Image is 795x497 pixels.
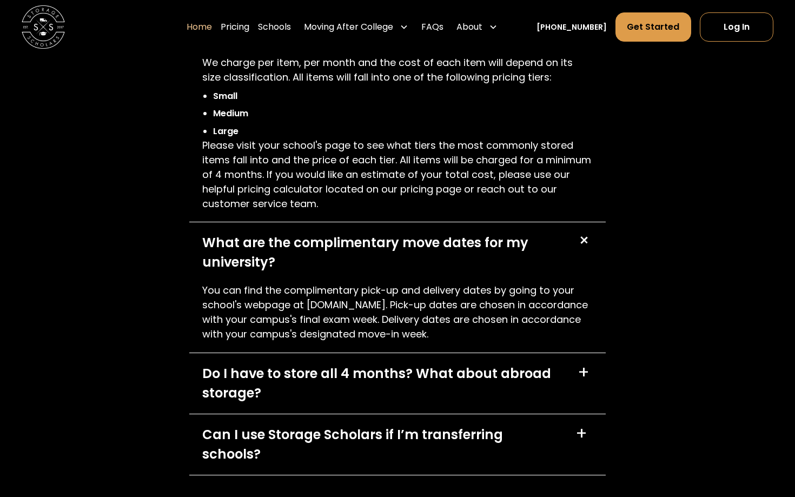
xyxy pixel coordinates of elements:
div: About [452,12,502,42]
div: Moving After College [304,21,393,34]
a: home [22,5,65,49]
p: You can find the complimentary pick-up and delivery dates by going to your school's webpage at [D... [202,283,593,341]
p: We charge per item, per month and the cost of each item will depend on its size classification. A... [202,55,593,84]
a: FAQs [421,12,443,42]
a: Pricing [221,12,249,42]
img: Storage Scholars main logo [22,5,65,49]
div: Moving After College [300,12,413,42]
div: + [578,364,589,381]
div: About [456,21,482,34]
li: Medium [213,107,593,120]
p: Please visit your school's page to see what tiers the most commonly stored items fall into and th... [202,138,593,211]
a: [PHONE_NUMBER] [536,22,607,33]
div: Do I have to store all 4 months? What about abroad storage? [202,364,565,403]
div: What are the complimentary move dates for my university? [202,233,564,272]
li: Small [213,90,593,103]
div: + [573,230,594,250]
a: Get Started [615,12,691,42]
a: Log In [700,12,773,42]
a: Schools [258,12,291,42]
a: Home [187,12,212,42]
div: + [575,425,587,442]
li: Large [213,125,593,138]
div: Can I use Storage Scholars if I’m transferring schools? [202,425,562,464]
